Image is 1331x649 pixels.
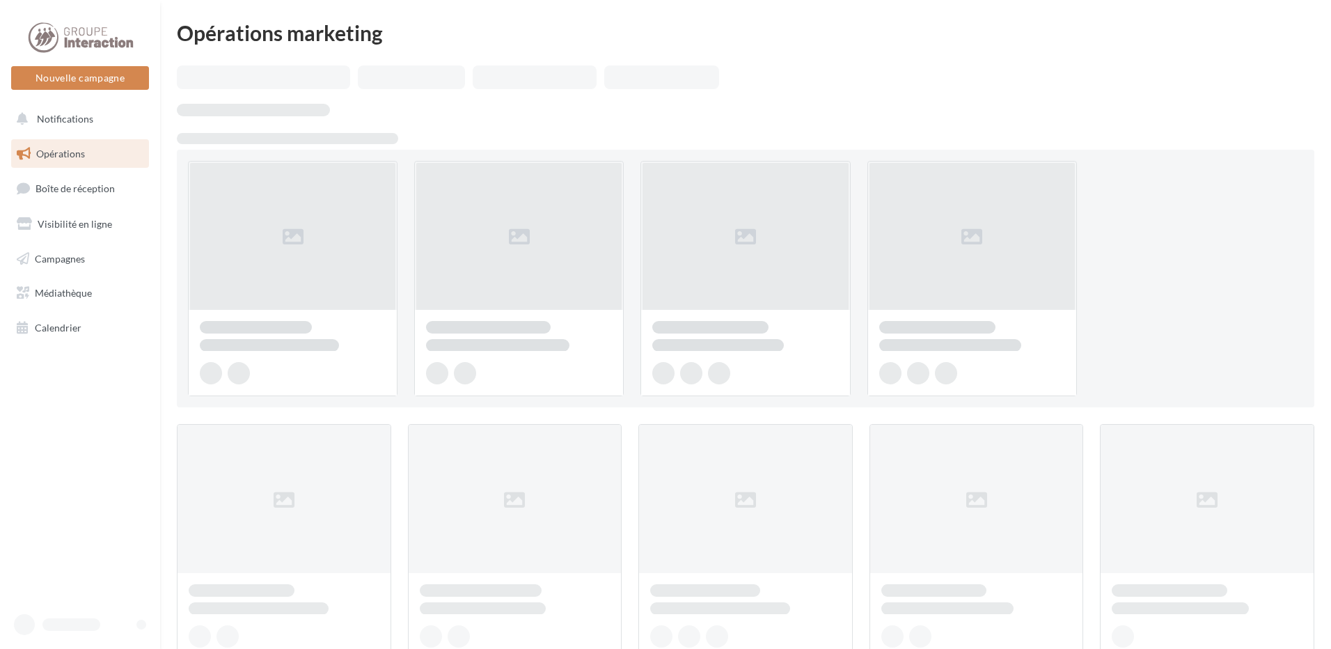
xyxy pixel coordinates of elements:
div: Opérations marketing [177,22,1314,43]
span: Médiathèque [35,287,92,299]
span: Opérations [36,148,85,159]
span: Notifications [37,113,93,125]
a: Calendrier [8,313,152,343]
a: Médiathèque [8,279,152,308]
a: Campagnes [8,244,152,274]
a: Opérations [8,139,152,169]
a: Boîte de réception [8,173,152,203]
span: Visibilité en ligne [38,218,112,230]
a: Visibilité en ligne [8,210,152,239]
span: Boîte de réception [36,182,115,194]
span: Calendrier [35,322,81,334]
button: Notifications [8,104,146,134]
button: Nouvelle campagne [11,66,149,90]
span: Campagnes [35,252,85,264]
